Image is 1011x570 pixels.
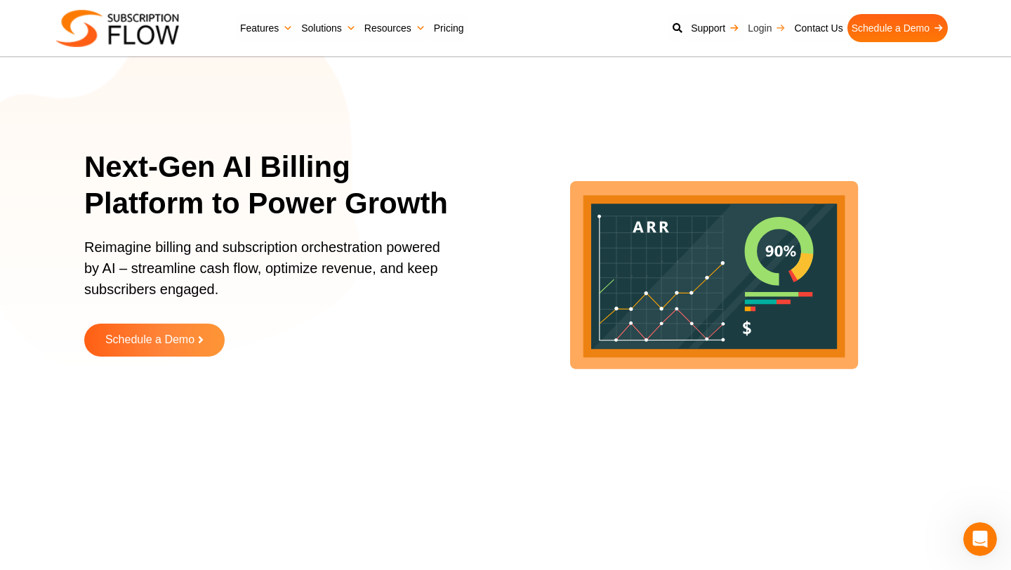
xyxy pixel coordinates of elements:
[56,10,179,47] img: Subscriptionflow
[430,14,468,42] a: Pricing
[84,149,467,223] h1: Next-Gen AI Billing Platform to Power Growth
[84,324,225,357] a: Schedule a Demo
[105,334,194,346] span: Schedule a Demo
[236,14,297,42] a: Features
[744,14,790,42] a: Login
[687,14,744,42] a: Support
[847,14,948,42] a: Schedule a Demo
[297,14,360,42] a: Solutions
[84,237,449,314] p: Reimagine billing and subscription orchestration powered by AI – streamline cash flow, optimize r...
[963,522,997,556] iframe: Intercom live chat
[790,14,847,42] a: Contact Us
[360,14,430,42] a: Resources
